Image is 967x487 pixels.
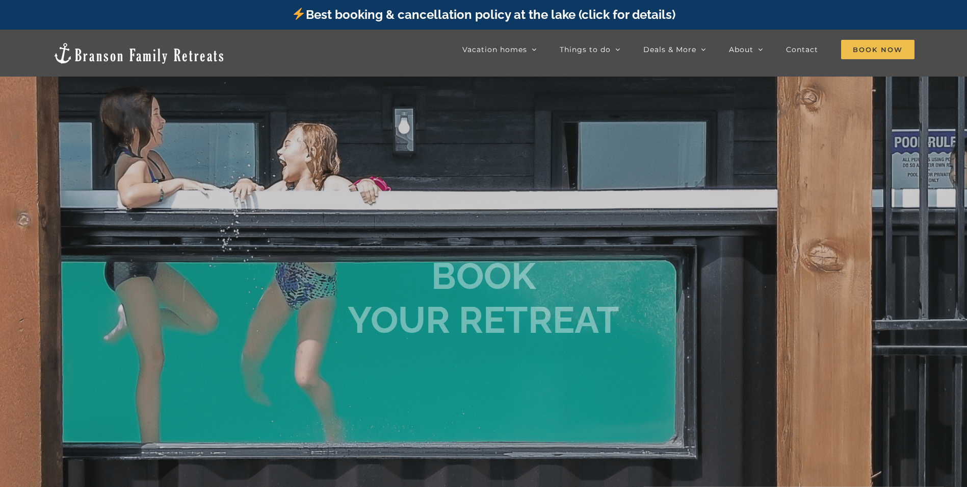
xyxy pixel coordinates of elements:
[293,8,305,20] img: ⚡️
[786,39,818,60] a: Contact
[786,46,818,53] span: Contact
[841,39,914,60] a: Book Now
[348,254,619,342] b: BOOK YOUR RETREAT
[462,39,537,60] a: Vacation homes
[462,46,527,53] span: Vacation homes
[53,42,225,65] img: Branson Family Retreats Logo
[643,39,706,60] a: Deals & More
[292,7,675,22] a: Best booking & cancellation policy at the lake (click for details)
[729,39,763,60] a: About
[643,46,696,53] span: Deals & More
[560,39,620,60] a: Things to do
[462,39,914,60] nav: Main Menu
[729,46,753,53] span: About
[841,40,914,59] span: Book Now
[560,46,611,53] span: Things to do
